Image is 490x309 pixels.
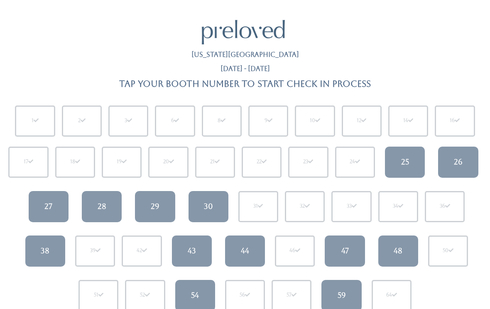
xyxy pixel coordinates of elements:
h5: [DATE] - [DATE] [220,65,270,73]
div: 42 [137,247,147,255]
a: 47 [325,235,365,267]
h5: [US_STATE][GEOGRAPHIC_DATA] [191,51,299,59]
a: 28 [82,191,122,222]
div: 26 [454,157,463,167]
div: 34 [393,203,403,210]
div: 30 [204,201,213,212]
div: 12 [357,117,366,125]
div: 24 [350,158,360,166]
div: 29 [151,201,159,212]
div: 47 [341,245,349,256]
div: 19 [117,158,127,166]
div: 33 [347,203,357,210]
a: 44 [225,235,265,267]
div: 32 [300,203,310,210]
div: 8 [218,117,225,125]
div: 50 [443,247,453,255]
div: 22 [257,158,267,166]
div: 59 [338,290,346,301]
a: 38 [25,235,65,267]
a: 26 [438,147,478,178]
div: 20 [163,158,174,166]
div: 51 [94,292,103,299]
div: 44 [241,245,249,256]
div: 21 [210,158,220,166]
a: 48 [378,235,418,267]
div: 2 [78,117,86,125]
div: 54 [191,290,199,301]
div: 6 [171,117,179,125]
a: 25 [385,147,425,178]
div: 3 [125,117,132,125]
div: 36 [440,203,450,210]
div: 9 [265,117,272,125]
div: 1 [32,117,39,125]
div: 31 [253,203,263,210]
div: 43 [188,245,196,256]
img: preloved logo [202,20,285,44]
div: 16 [450,117,460,125]
div: 56 [240,292,250,299]
div: 46 [289,247,300,255]
div: 48 [394,245,402,256]
div: 25 [401,157,409,167]
div: 38 [41,245,49,256]
div: 57 [287,292,296,299]
div: 17 [24,158,33,166]
a: 29 [135,191,175,222]
div: 14 [403,117,413,125]
a: 30 [189,191,228,222]
div: 39 [90,247,100,255]
div: 23 [303,158,313,166]
a: 27 [29,191,69,222]
div: 18 [70,158,80,166]
h4: Tap your booth number to start check in process [119,79,371,88]
div: 52 [140,292,150,299]
div: 64 [386,292,397,299]
div: 10 [310,117,320,125]
div: 28 [98,201,106,212]
div: 27 [44,201,52,212]
a: 43 [172,235,212,267]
